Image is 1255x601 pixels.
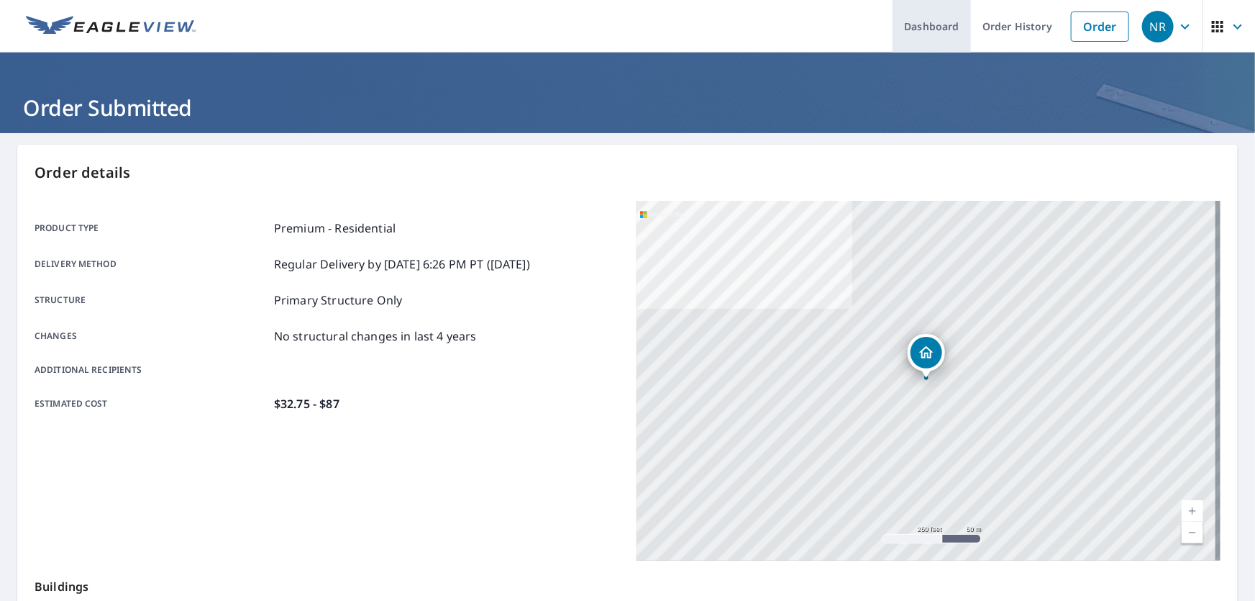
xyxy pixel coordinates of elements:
[35,395,268,412] p: Estimated cost
[274,220,396,237] p: Premium - Residential
[17,93,1238,122] h1: Order Submitted
[1182,500,1203,522] a: Current Level 17, Zoom In
[35,292,268,309] p: Structure
[1071,12,1129,42] a: Order
[26,16,196,37] img: EV Logo
[274,256,530,273] p: Regular Delivery by [DATE] 6:26 PM PT ([DATE])
[274,395,339,412] p: $32.75 - $87
[1182,522,1203,543] a: Current Level 17, Zoom Out
[1142,11,1174,42] div: NR
[35,220,268,237] p: Product type
[35,327,268,345] p: Changes
[274,327,477,345] p: No structural changes in last 4 years
[35,363,268,376] p: Additional recipients
[274,292,402,309] p: Primary Structure Only
[35,256,268,273] p: Delivery method
[35,162,1220,184] p: Order details
[908,334,945,379] div: Dropped pin, building 1, Residential property, 3 Cove Ct Stafford, VA 22554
